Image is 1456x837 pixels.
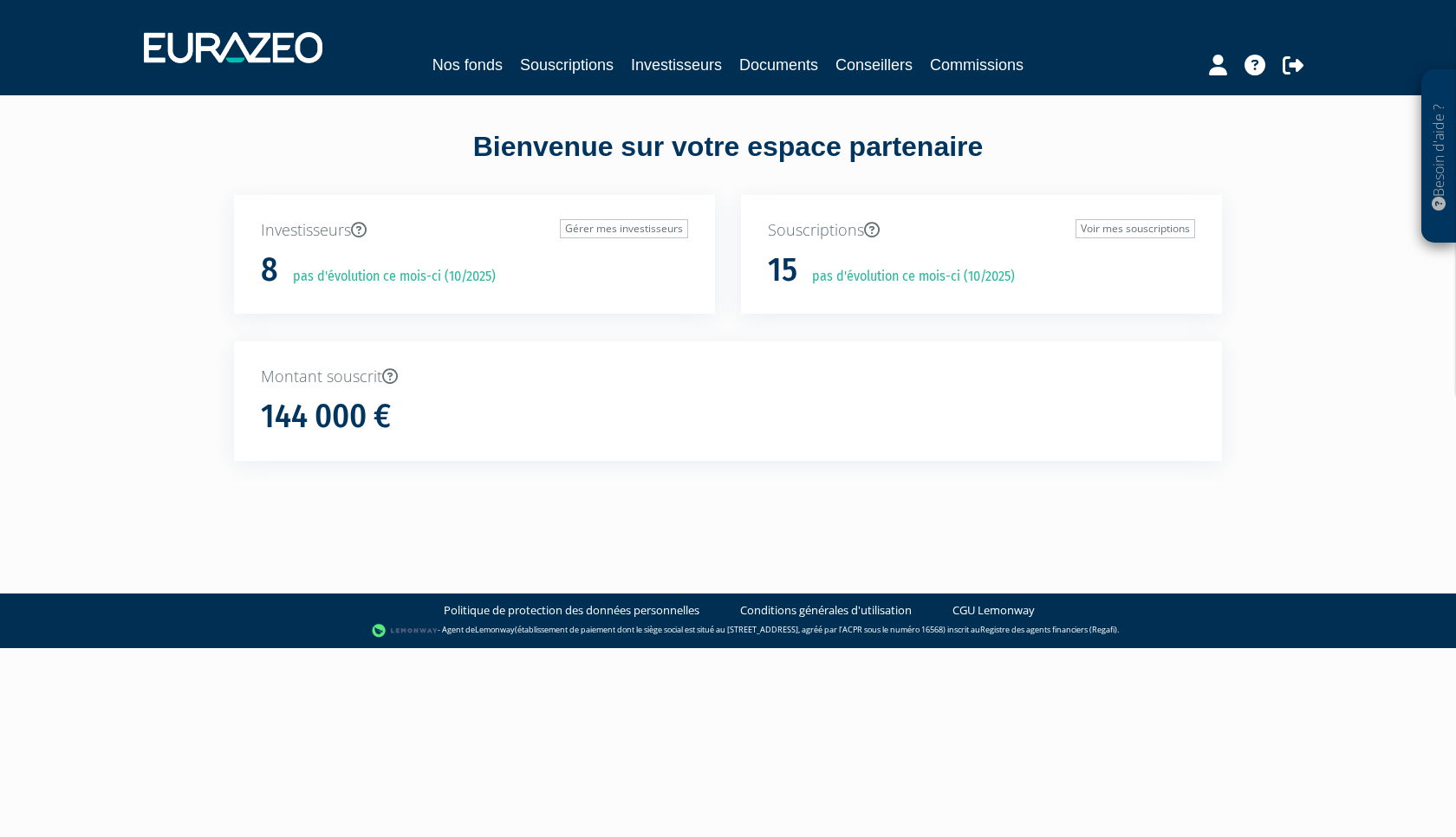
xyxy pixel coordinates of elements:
p: Souscriptions [768,219,1195,242]
a: Voir mes souscriptions [1076,219,1195,238]
div: - Agent de (établissement de paiement dont le siège social est situé au [STREET_ADDRESS], agréé p... [17,622,1439,639]
a: Conseillers [835,53,913,77]
a: Commissions [930,53,1024,77]
p: Besoin d'aide ? [1429,79,1449,235]
a: Investisseurs [631,53,722,77]
p: pas d'évolution ce mois-ci (10/2025) [281,267,496,287]
h1: 8 [261,252,278,289]
a: Nos fonds [432,53,503,77]
img: logo-lemonway.png [372,622,439,639]
div: Bienvenue sur votre espace partenaire [221,127,1235,195]
a: Lemonway [475,624,515,635]
a: Registre des agents financiers (Regafi) [980,624,1117,635]
p: Montant souscrit [261,366,1195,388]
p: Investisseurs [261,219,688,242]
h1: 15 [768,252,797,289]
a: Souscriptions [520,53,614,77]
a: Conditions générales d'utilisation [740,602,912,619]
p: pas d'évolution ce mois-ci (10/2025) [800,267,1015,287]
a: Politique de protection des données personnelles [444,602,699,619]
a: CGU Lemonway [952,602,1035,619]
img: 1732889491-logotype_eurazeo_blanc_rvb.png [144,32,322,63]
a: Gérer mes investisseurs [560,219,688,238]
h1: 144 000 € [261,399,391,435]
a: Documents [739,53,818,77]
